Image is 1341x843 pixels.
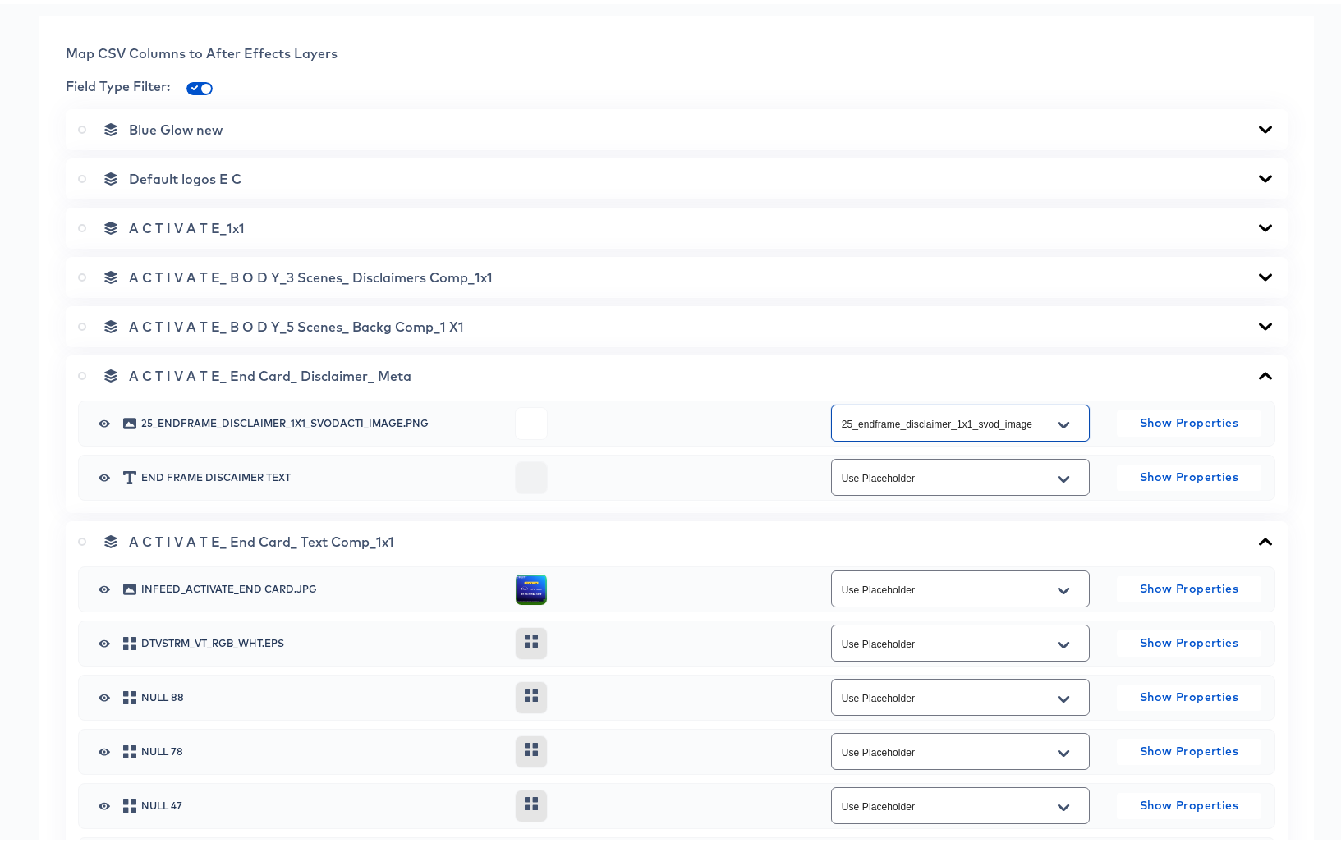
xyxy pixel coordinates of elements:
button: Open [1051,682,1076,708]
span: End Frame discaimer text [141,469,503,479]
span: Show Properties [1123,791,1255,812]
span: Show Properties [1123,737,1255,758]
button: Open [1051,790,1076,817]
button: Open [1051,408,1076,434]
button: Show Properties [1117,680,1261,707]
span: InFeed_Activate_End Card.jpg [141,580,503,590]
span: A C T I V A T E_ B O D Y_5 Scenes_ Backg Comp_1 X1 [129,314,464,331]
button: Show Properties [1117,789,1261,815]
span: Map CSV Columns to After Effects Layers [66,41,338,57]
span: Show Properties [1123,463,1255,483]
span: Null 78 [141,743,503,753]
span: A C T I V A T E_1x1 [129,216,245,232]
button: Show Properties [1117,735,1261,761]
button: Open [1051,574,1076,600]
span: DTVStrm_vt_rgb_wht.eps [141,635,503,644]
span: Default logos E C [129,167,241,183]
button: Open [1051,736,1076,763]
button: Show Properties [1117,626,1261,653]
span: Show Properties [1123,575,1255,595]
span: Blue Glow new [129,117,223,134]
span: 25_endframe_disclaimer_1x1_svodacti_image.png [141,415,503,424]
span: Null 47 [141,797,503,807]
span: A C T I V A T E_ B O D Y_3 Scenes_ Disclaimers Comp_1x1 [129,265,493,282]
span: A C T I V A T E_ End Card_ Text Comp_1x1 [129,529,394,546]
button: Show Properties [1117,572,1261,598]
button: Show Properties [1117,406,1261,433]
span: Show Properties [1123,629,1255,649]
span: Show Properties [1123,409,1255,429]
button: Open [1051,462,1076,488]
span: Null 88 [141,689,503,699]
button: Show Properties [1117,460,1261,487]
span: A C T I V A T E_ End Card_ Disclaimer_ Meta [129,364,411,380]
button: Open [1051,628,1076,654]
span: Field Type Filter: [66,74,170,90]
span: Show Properties [1123,683,1255,703]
